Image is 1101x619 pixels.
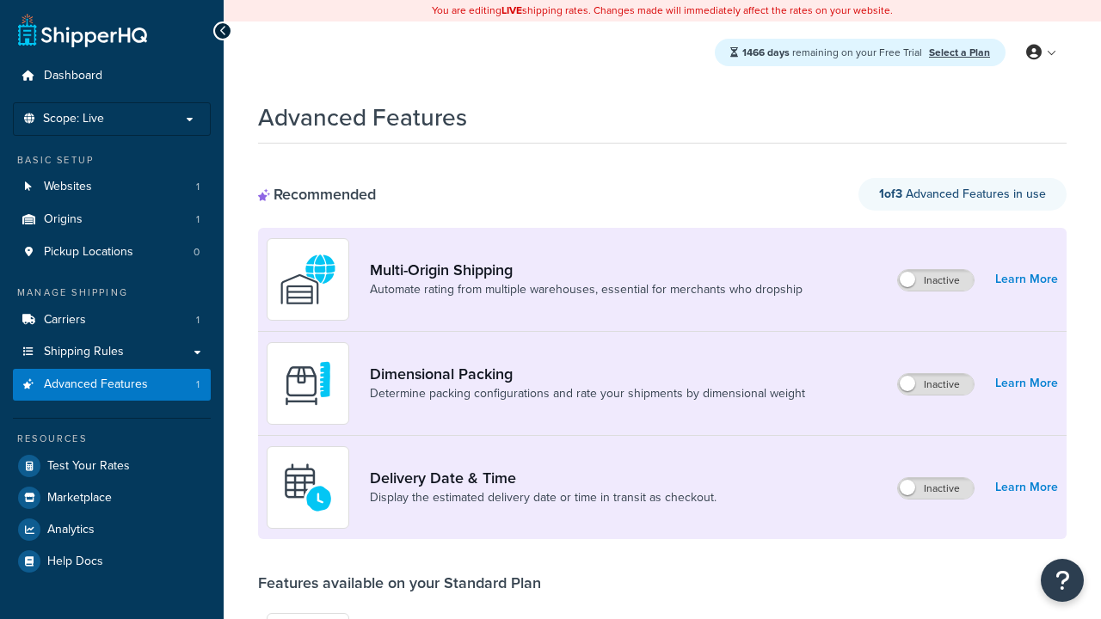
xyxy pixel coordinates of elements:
[995,371,1058,395] a: Learn More
[194,245,200,260] span: 0
[742,45,925,60] span: remaining on your Free Trial
[258,573,541,592] div: Features available on your Standard Plan
[13,236,211,268] li: Pickup Locations
[13,304,211,336] li: Carriers
[742,45,790,60] strong: 1466 days
[13,369,211,401] li: Advanced Features
[370,385,805,402] a: Determine packing configurations and rate your shipments by dimensional weight
[13,285,211,300] div: Manage Shipping
[13,204,211,236] a: Origins1
[13,482,211,513] a: Marketplace
[879,185,902,203] strong: 1 of 3
[370,281,803,298] a: Automate rating from multiple warehouses, essential for merchants who dropship
[44,313,86,328] span: Carriers
[13,336,211,368] a: Shipping Rules
[995,267,1058,291] a: Learn More
[44,377,148,392] span: Advanced Features
[13,171,211,203] li: Websites
[370,260,803,279] a: Multi-Origin Shipping
[995,475,1058,499] a: Learn More
[1041,559,1084,602] button: Open Resource Center
[258,185,376,204] div: Recommended
[898,374,974,395] label: Inactive
[13,236,211,268] a: Pickup Locations0
[13,546,211,577] a: Help Docs
[47,523,95,537] span: Analytics
[370,489,717,506] a: Display the estimated delivery date or time in transit as checkout.
[278,457,338,518] img: gfkeb5ejjkALwAAAABJRU5ErkJggg==
[370,469,717,487] a: Delivery Date & Time
[196,180,200,194] span: 1
[898,478,974,499] label: Inactive
[43,112,104,126] span: Scope: Live
[13,450,211,481] a: Test Your Rates
[13,432,211,446] div: Resources
[13,514,211,545] a: Analytics
[196,313,200,328] span: 1
[278,353,338,414] img: DTVBYsAAAAAASUVORK5CYII=
[929,45,990,60] a: Select a Plan
[196,212,200,227] span: 1
[13,171,211,203] a: Websites1
[13,204,211,236] li: Origins
[501,3,522,18] b: LIVE
[898,270,974,291] label: Inactive
[370,365,805,383] a: Dimensional Packing
[278,249,338,309] img: WatD5o0RtDAAAAAElFTkSuQmCC
[13,60,211,92] a: Dashboard
[44,69,102,83] span: Dashboard
[258,101,467,134] h1: Advanced Features
[47,459,130,474] span: Test Your Rates
[47,555,103,569] span: Help Docs
[13,304,211,336] a: Carriers1
[13,369,211,401] a: Advanced Features1
[44,245,133,260] span: Pickup Locations
[44,212,83,227] span: Origins
[44,180,92,194] span: Websites
[196,377,200,392] span: 1
[879,185,1046,203] span: Advanced Features in use
[13,153,211,168] div: Basic Setup
[44,345,124,359] span: Shipping Rules
[47,491,112,506] span: Marketplace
